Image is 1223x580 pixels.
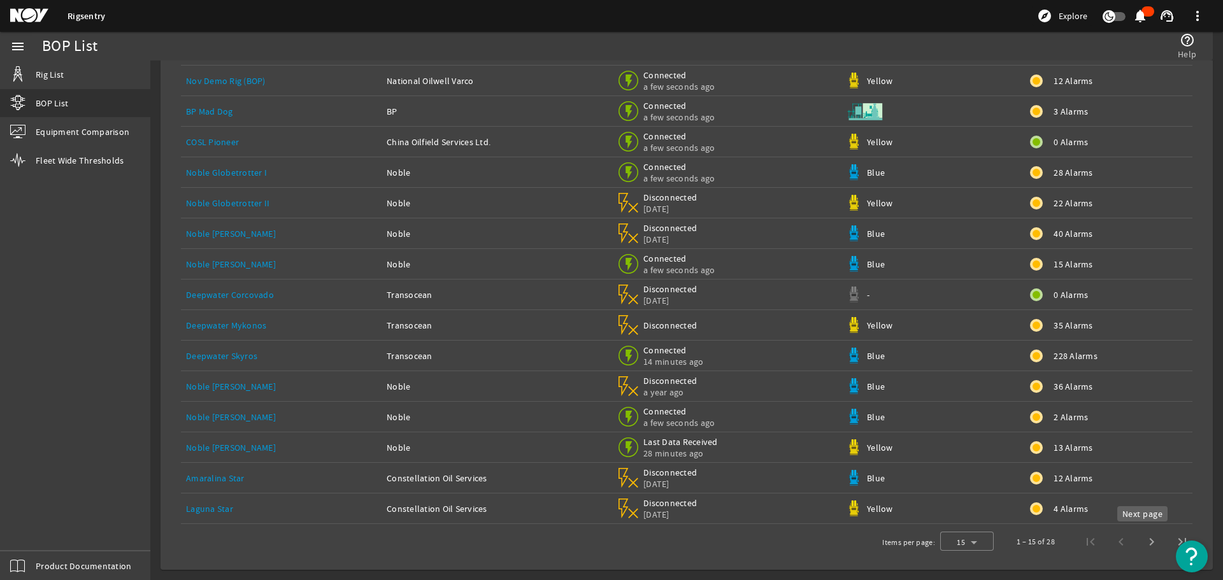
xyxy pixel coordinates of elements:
[1054,288,1088,301] span: 0 Alarms
[867,442,893,453] span: Yellow
[186,75,266,87] a: Nov Demo Rig (BOP)
[1159,8,1175,24] mat-icon: support_agent
[387,227,606,240] div: Noble
[1136,527,1167,557] button: Next page
[846,378,862,394] img: Bluepod.svg
[186,289,274,301] a: Deepwater Corcovado
[186,503,233,514] a: Laguna Star
[186,350,257,362] a: Deepwater Skyros
[1180,32,1195,48] mat-icon: help_outline
[186,442,276,453] a: Noble [PERSON_NAME]
[1017,535,1055,548] div: 1 – 15 of 28
[387,136,606,148] div: China Oilfield Services Ltd.
[186,167,267,178] a: Noble Globetrotter I
[1054,105,1088,118] span: 3 Alarms
[387,380,606,393] div: Noble
[1054,319,1092,332] span: 35 Alarms
[186,197,269,209] a: Noble Globetrotter II
[643,295,697,306] span: [DATE]
[867,167,885,178] span: Blue
[387,319,606,332] div: Transocean
[643,203,697,215] span: [DATE]
[387,411,606,423] div: Noble
[846,439,862,455] img: Yellowpod.svg
[867,411,885,423] span: Blue
[1054,166,1092,179] span: 28 Alarms
[643,192,697,203] span: Disconnected
[643,142,715,153] span: a few seconds ago
[643,375,697,386] span: Disconnected
[846,409,862,425] img: Bluepod.svg
[643,356,704,367] span: 14 minutes ago
[846,92,884,131] img: Skid.svg
[643,320,697,331] span: Disconnected
[643,283,697,295] span: Disconnected
[1176,541,1208,572] button: Open Resource Center
[1054,350,1098,362] span: 228 Alarms
[387,197,606,209] div: Noble
[643,111,715,123] span: a few seconds ago
[1054,441,1092,454] span: 13 Alarms
[643,467,697,478] span: Disconnected
[643,448,718,459] span: 28 minutes ago
[643,417,715,428] span: a few seconds ago
[186,228,276,239] a: Noble [PERSON_NAME]
[36,125,129,138] span: Equipment Comparison
[68,10,105,22] a: Rigsentry
[846,317,862,333] img: Yellowpod.svg
[36,68,64,81] span: Rig List
[643,253,715,264] span: Connected
[1037,8,1052,24] mat-icon: explore
[1182,1,1213,31] button: more_vert
[387,166,606,179] div: Noble
[186,472,245,484] a: Amaralina Star
[867,75,893,87] span: Yellow
[643,222,697,234] span: Disconnected
[867,503,893,514] span: Yellow
[846,256,862,272] img: Bluepod.svg
[1059,10,1087,22] span: Explore
[387,441,606,454] div: Noble
[186,136,239,148] a: COSL Pioneer
[1032,6,1092,26] button: Explore
[867,381,885,392] span: Blue
[643,173,715,184] span: a few seconds ago
[867,228,885,239] span: Blue
[846,500,862,516] img: Yellowpod.svg
[846,134,862,150] img: Yellowpod.svg
[1054,74,1092,87] span: 12 Alarms
[10,39,25,54] mat-icon: menu
[643,386,697,398] span: a year ago
[1054,197,1092,209] span: 22 Alarms
[846,195,862,211] img: Yellowpod.svg
[186,411,276,423] a: Noble [PERSON_NAME]
[643,161,715,173] span: Connected
[387,105,606,118] div: BP
[643,131,715,142] span: Connected
[1178,48,1196,60] span: Help
[36,97,68,110] span: BOP List
[387,472,606,485] div: Constellation Oil Services
[1054,380,1092,393] span: 36 Alarms
[1054,227,1092,240] span: 40 Alarms
[846,470,862,486] img: Bluepod.svg
[1054,411,1088,423] span: 2 Alarms
[186,381,276,392] a: Noble [PERSON_NAME]
[867,472,885,484] span: Blue
[186,320,266,331] a: Deepwater Mykonos
[846,225,862,241] img: Bluepod.svg
[1054,502,1088,515] span: 4 Alarms
[846,286,862,302] img: Graypod.svg
[867,320,893,331] span: Yellow
[186,258,276,270] a: Noble [PERSON_NAME]
[1054,472,1092,485] span: 12 Alarms
[186,106,233,117] a: BP Mad Dog
[643,497,697,509] span: Disconnected
[387,74,606,87] div: National Oilwell Varco
[387,502,606,515] div: Constellation Oil Services
[882,536,935,549] div: Items per page:
[846,164,862,180] img: Bluepod.svg
[36,560,131,572] span: Product Documentation
[643,509,697,520] span: [DATE]
[643,436,718,448] span: Last Data Received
